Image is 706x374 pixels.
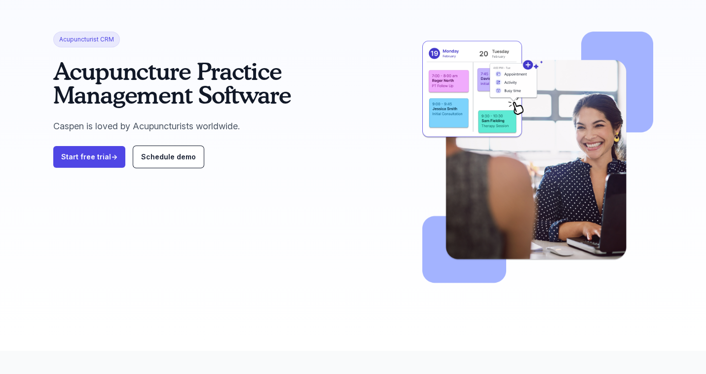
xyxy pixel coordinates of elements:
a: Schedule demo [133,146,204,168]
h1: Acupuncture Practice Management Software [53,59,407,107]
span: Schedule demo [141,152,196,161]
img: calendar.png [422,32,653,288]
span: Acupuncturist CRM [53,32,120,47]
p: Caspen is loved by Acupuncturists worldwide. [53,118,407,134]
span: → [111,152,117,161]
a: Start free trial [53,146,125,168]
